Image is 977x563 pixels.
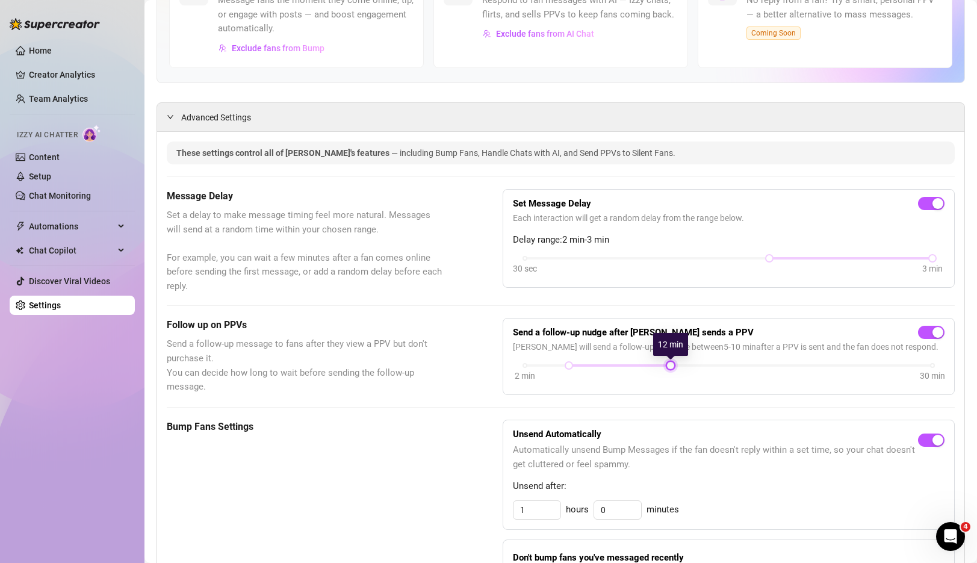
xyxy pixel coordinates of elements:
a: Settings [29,300,61,310]
strong: Don't bump fans you've messaged recently [513,552,684,563]
button: Exclude fans from AI Chat [482,24,595,43]
img: svg%3e [483,30,491,38]
h5: Follow up on PPVs [167,318,442,332]
a: Team Analytics [29,94,88,104]
a: Home [29,46,52,55]
div: expanded [167,110,181,123]
span: Delay range: 2 min - 3 min [513,233,944,247]
div: 3 min [922,262,943,275]
span: thunderbolt [16,222,25,231]
span: Coming Soon [746,26,801,40]
strong: Set Message Delay [513,198,591,209]
a: Setup [29,172,51,181]
span: Unsend after: [513,479,944,494]
strong: Unsend Automatically [513,429,601,440]
span: Advanced Settings [181,111,251,124]
img: Chat Copilot [16,246,23,255]
span: Izzy AI Chatter [17,129,78,141]
span: Chat Copilot [29,241,114,260]
span: Send a follow-up message to fans after they view a PPV but don't purchase it. You can decide how ... [167,337,442,394]
span: Exclude fans from AI Chat [496,29,594,39]
strong: Send a follow-up nudge after [PERSON_NAME] sends a PPV [513,327,754,338]
span: [PERSON_NAME] will send a follow-up message between 5 - 10 min after a PPV is sent and the fan do... [513,340,944,353]
span: Exclude fans from Bump [232,43,324,53]
div: 30 sec [513,262,537,275]
span: hours [566,503,589,517]
span: Automations [29,217,114,236]
div: 12 min [653,333,688,356]
img: svg%3e [219,44,227,52]
span: minutes [647,503,679,517]
div: 2 min [515,369,535,382]
span: 4 [961,522,970,532]
h5: Bump Fans Settings [167,420,442,434]
div: 30 min [920,369,945,382]
a: Chat Monitoring [29,191,91,201]
img: logo-BBDzfeDw.svg [10,18,100,30]
a: Content [29,152,60,162]
span: Each interaction will get a random delay from the range below. [513,211,944,225]
span: Set a delay to make message timing feel more natural. Messages will send at a random time within ... [167,208,442,293]
span: — including Bump Fans, Handle Chats with AI, and Send PPVs to Silent Fans. [391,148,675,158]
span: expanded [167,113,174,120]
a: Discover Viral Videos [29,276,110,286]
a: Creator Analytics [29,65,125,84]
button: Exclude fans from Bump [218,39,325,58]
h5: Message Delay [167,189,442,204]
span: Automatically unsend Bump Messages if the fan doesn't reply within a set time, so your chat doesn... [513,443,918,471]
span: These settings control all of [PERSON_NAME]'s features [176,148,391,158]
iframe: Intercom live chat [936,522,965,551]
img: AI Chatter [82,125,101,142]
